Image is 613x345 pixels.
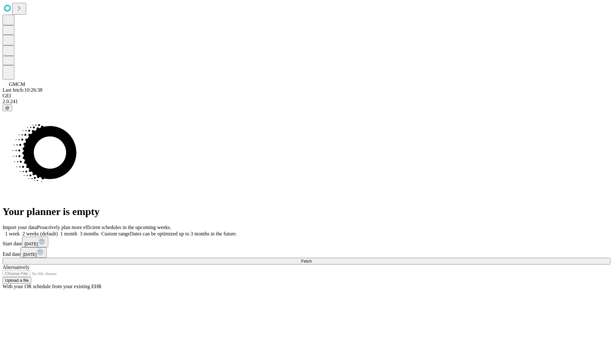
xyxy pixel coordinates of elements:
[3,225,37,230] span: Import your data
[3,87,42,93] span: Last fetch: 10:26:38
[3,247,610,258] div: End date
[80,231,99,236] span: 3 months
[23,252,36,257] span: [DATE]
[130,231,237,236] span: Dates can be optimized up to 3 months in the future.
[3,104,12,111] button: @
[5,105,10,110] span: @
[3,284,102,289] span: With your OR schedule from your existing EHR
[5,231,20,236] span: 1 week
[101,231,130,236] span: Custom range
[3,258,610,264] button: Fetch
[3,264,29,270] span: Alternatively
[22,237,48,247] button: [DATE]
[22,231,58,236] span: 2 weeks (default)
[301,259,312,264] span: Fetch
[3,277,31,284] button: Upload a file
[3,237,610,247] div: Start date
[60,231,77,236] span: 1 month
[25,241,38,246] span: [DATE]
[9,81,25,87] span: GMCM
[3,93,610,99] div: GEI
[3,206,610,218] h1: Your planner is empty
[37,225,171,230] span: Proactively plan more efficient schedules in the upcoming weeks.
[3,99,610,104] div: 2.0.241
[20,247,47,258] button: [DATE]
